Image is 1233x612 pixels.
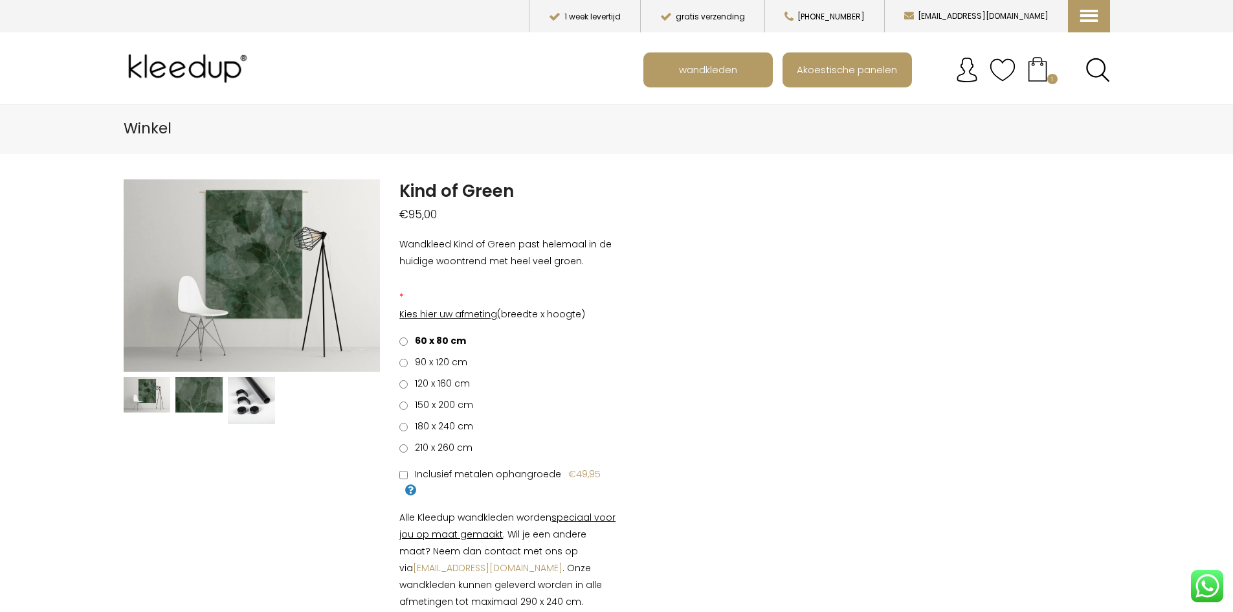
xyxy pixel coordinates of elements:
[568,468,601,481] span: €49,95
[399,179,616,203] h1: Kind of Green
[990,57,1016,83] img: verlanglijstje.svg
[1085,58,1110,82] a: Search
[643,52,1120,87] nav: Main menu
[1016,52,1060,85] a: Your cart
[399,337,408,346] input: 60 x 80 cm
[380,179,636,372] img: Kind of Green - Afbeelding 2
[124,43,257,95] img: Kleedup
[124,118,172,139] span: Winkel
[410,398,473,411] span: 150 x 200 cm
[399,306,616,323] p: (breedte x hoogte)
[399,308,497,321] span: Kies hier uw afmeting
[1047,74,1058,84] span: 1
[410,356,467,368] span: 90 x 120 cm
[399,359,408,367] input: 90 x 120 cm
[399,423,408,431] input: 180 x 240 cm
[410,468,561,481] span: Inclusief metalen ophangroede
[784,54,911,86] a: Akoestische panelen
[399,471,408,479] input: Inclusief metalen ophangroede
[645,54,772,86] a: wandkleden
[399,207,437,222] bdi: 95,00
[399,444,408,453] input: 210 x 260 cm
[124,377,171,413] img: Wandkleed Kind of Green Kleedup
[399,402,408,410] input: 150 x 200 cm
[410,441,472,454] span: 210 x 260 cm
[175,377,223,413] img: Kind of Green - Afbeelding 2
[410,334,466,347] span: 60 x 80 cm
[399,236,616,269] p: Wandkleed Kind of Green past helemaal in de huidige woontrend met heel veel groen.
[410,420,473,433] span: 180 x 240 cm
[399,207,408,222] span: €
[413,561,562,574] a: [EMAIL_ADDRESS][DOMAIN_NAME]
[672,57,744,82] span: wandkleden
[399,509,616,610] p: Alle Kleedup wandkleden worden . Wil je een andere maat? Neem dan contact met ons op via . Onze w...
[228,377,275,424] img: Kind of Green - Afbeelding 3
[954,57,980,83] img: account.svg
[410,377,470,390] span: 120 x 160 cm
[790,57,904,82] span: Akoestische panelen
[399,380,408,389] input: 120 x 160 cm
